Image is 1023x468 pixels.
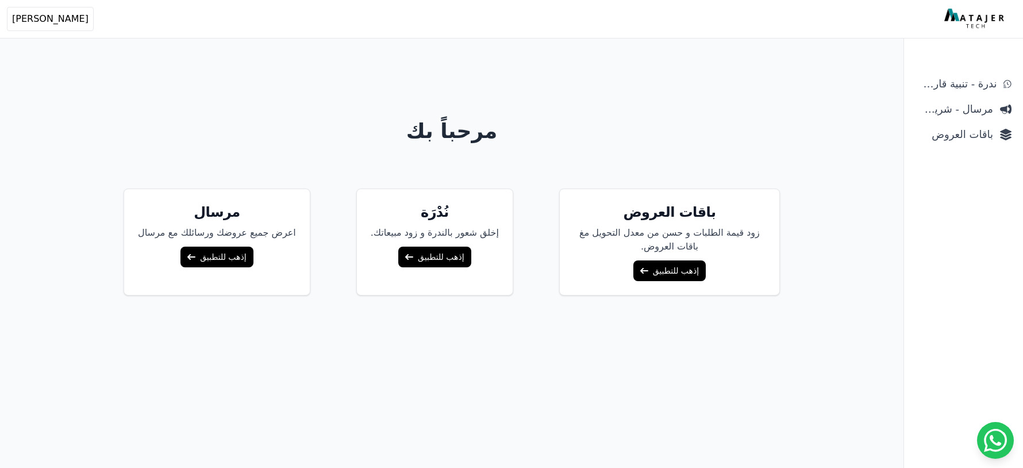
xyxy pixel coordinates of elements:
[138,203,296,221] h5: مرسال
[574,203,766,221] h5: باقات العروض
[180,247,253,267] a: إذهب للتطبيق
[916,76,997,92] span: ندرة - تنبية قارب علي النفاذ
[574,226,766,254] p: زود قيمة الطلبات و حسن من معدل التحويل مغ باقات العروض.
[916,101,993,117] span: مرسال - شريط دعاية
[398,247,471,267] a: إذهب للتطبيق
[916,126,993,143] span: باقات العروض
[7,7,94,31] button: [PERSON_NAME]
[371,203,499,221] h5: نُدْرَة
[138,226,296,240] p: اعرض جميع عروضك ورسائلك مع مرسال
[371,226,499,240] p: إخلق شعور بالندرة و زود مبيعاتك.
[944,9,1007,29] img: MatajerTech Logo
[12,12,89,26] span: [PERSON_NAME]
[633,260,706,281] a: إذهب للتطبيق
[10,120,893,143] h1: مرحباً بك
